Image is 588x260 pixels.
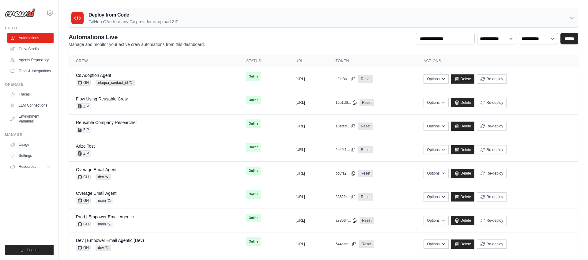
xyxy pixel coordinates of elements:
a: Prod | Empower Email Agentic [76,214,134,219]
a: Traces [7,89,54,99]
a: Agents Repository [7,55,54,65]
span: GH [76,198,91,204]
button: Options [424,169,448,178]
a: Crew Studio [7,44,54,54]
div: Operate [5,82,54,87]
a: Reusable Company Researcher [76,120,137,125]
a: Cs Adoption Agent [76,73,111,78]
button: Re-deploy [477,145,507,154]
span: Online [246,237,261,246]
span: GH [76,174,91,180]
a: Usage [7,140,54,149]
button: Re-deploy [477,169,507,178]
a: Automations [7,33,54,43]
th: Token [328,55,417,67]
a: Delete [451,239,475,249]
p: Manage and monitor your active crew automations from this dashboard. [69,41,205,47]
a: Tools & Integrations [7,66,54,76]
a: Reset [358,75,373,83]
a: Environment Variables [7,111,54,126]
button: Options [424,239,448,249]
button: Re-deploy [477,239,507,249]
a: Reset [359,240,374,248]
a: Overage Email Agent [76,191,116,196]
a: LLM Connections [7,100,54,110]
a: Flow Using Reusable Crew [76,96,128,101]
span: main [96,221,113,227]
button: Logout [5,245,54,255]
button: e0afed... [336,124,356,129]
a: Overage Email Agent [76,167,116,172]
span: ZIP [76,150,91,156]
span: GH [76,221,91,227]
button: Re-deploy [477,122,507,131]
a: Arize Test [76,144,95,149]
span: ZIP [76,127,91,133]
span: Online [246,72,261,81]
div: Build [5,26,54,31]
button: Options [424,98,448,107]
button: 12b1d6... [336,100,357,105]
a: Reset [358,193,373,201]
button: 2b4f41... [336,147,356,152]
div: Manage [5,132,54,137]
th: Status [239,55,288,67]
span: GH [76,245,91,251]
span: dev [96,245,111,251]
a: Delete [451,122,475,131]
span: main [96,198,113,204]
button: Re-deploy [477,216,507,225]
a: Reset [360,99,374,106]
button: Re-deploy [477,98,507,107]
button: bc0fa2... [336,171,356,176]
span: dev [96,174,111,180]
button: Options [424,122,448,131]
button: a78664... [336,218,357,223]
a: Delete [451,216,475,225]
button: Resources [7,162,54,171]
th: Actions [416,55,578,67]
span: Resources [19,164,36,169]
span: Online [246,214,261,222]
span: Online [246,119,261,128]
button: 8362fe... [336,194,356,199]
a: Reset [358,146,373,153]
a: Delete [451,145,475,154]
a: Settings [7,151,54,160]
h2: Automations Live [69,33,205,41]
button: Re-deploy [477,74,507,84]
span: Online [246,143,261,152]
img: Logo [5,8,36,17]
span: Online [246,167,261,175]
a: Delete [451,74,475,84]
a: Delete [451,98,475,107]
p: GitHub OAuth or any Git provider or upload ZIP [89,19,179,25]
th: URL [288,55,328,67]
h3: Deploy from Code [89,11,179,19]
button: Re-deploy [477,192,507,202]
a: Reset [358,122,373,130]
th: Crew [69,55,239,67]
a: Reset [360,217,374,224]
span: Online [246,190,261,199]
button: Options [424,192,448,202]
a: Reset [358,170,373,177]
button: Options [424,74,448,84]
a: Delete [451,192,475,202]
a: Delete [451,169,475,178]
button: 544aac... [336,242,357,247]
a: Dev | Empower Email Agentic (Dev) [76,238,144,243]
span: ZIP [76,103,91,109]
span: eloqua_contact_id [96,80,135,86]
button: efda3b... [336,77,356,81]
button: Options [424,145,448,154]
span: Online [246,96,261,104]
span: GH [76,80,91,86]
span: Logout [27,247,39,252]
button: Options [424,216,448,225]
